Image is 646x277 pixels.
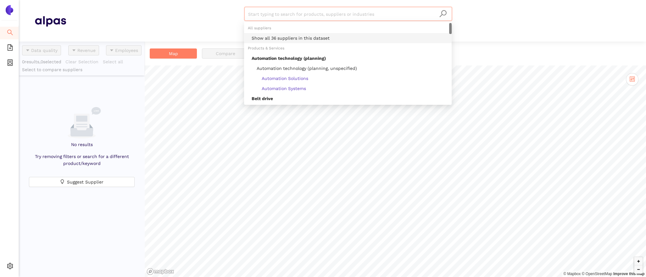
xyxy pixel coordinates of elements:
[169,50,178,57] span: Map
[252,35,448,42] div: Show all 36 suppliers in this dataset
[7,27,13,40] span: search
[7,42,13,55] span: file-add
[252,96,273,101] span: Belt drive
[22,59,61,64] span: 0 results, 0 selected
[634,257,643,265] button: Zoom in
[60,179,64,184] span: bulb
[67,178,103,185] span: Suggest Supplier
[106,45,142,55] button: caret-downEmployees
[252,76,308,81] span: Automation Solutions
[35,13,66,29] img: Homepage
[244,43,452,53] div: Products & Services
[68,45,99,55] button: caret-downRevenue
[439,10,447,18] span: search
[4,5,14,15] img: Logo
[147,268,174,275] a: Mapbox logo
[244,23,452,33] div: All suppliers
[29,177,135,187] button: bulbSuggest Supplier
[7,57,13,70] span: container
[145,65,646,277] canvas: Map
[634,265,643,274] button: Zoom out
[22,67,142,73] div: Select to compare suppliers
[244,33,452,43] div: Show all 36 suppliers in this dataset
[252,86,306,91] span: Automation Systems
[103,57,127,67] button: Select all
[252,66,357,71] span: Automation technology (planning, unspecified)
[7,261,13,273] span: setting
[629,76,635,82] span: control
[65,57,103,67] button: Clear Selection
[22,45,61,55] button: caret-downData quality
[252,56,326,61] span: Automation technology (planning)
[150,48,197,59] button: Map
